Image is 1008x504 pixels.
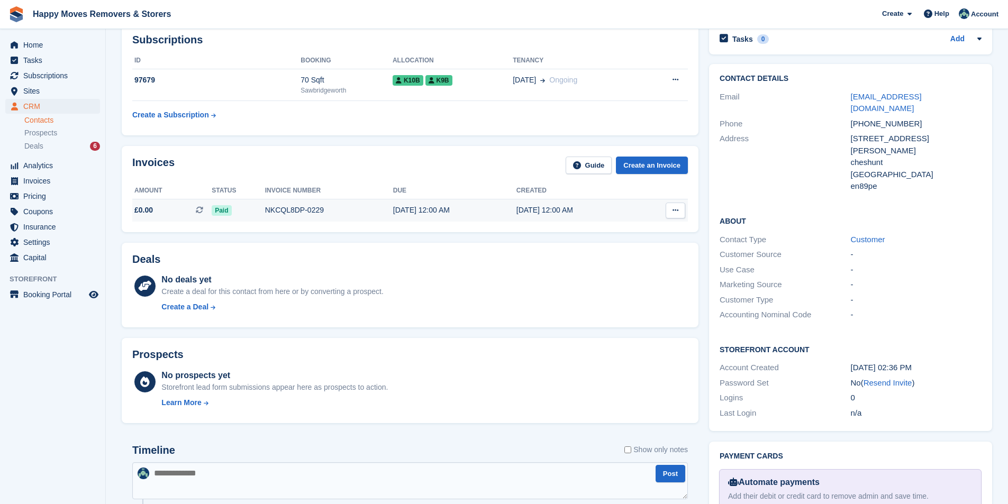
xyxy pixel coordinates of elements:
[23,173,87,188] span: Invoices
[24,141,43,151] span: Deals
[132,349,184,361] h2: Prospects
[90,142,100,151] div: 6
[851,133,982,157] div: [STREET_ADDRESS][PERSON_NAME]
[5,250,100,265] a: menu
[864,378,912,387] a: Resend Invite
[5,99,100,114] a: menu
[851,180,982,193] div: en89pe
[161,301,208,313] div: Create a Deal
[8,6,24,22] img: stora-icon-8386f47178a22dfd0bd8f6a31ec36ba5ce8667c1dd55bd0f319d3a0aa187defe.svg
[5,287,100,302] a: menu
[566,157,612,174] a: Guide
[624,444,631,455] input: Show only notes
[720,234,850,246] div: Contact Type
[851,392,982,404] div: 0
[24,141,100,152] a: Deals 6
[720,294,850,306] div: Customer Type
[728,491,973,502] div: Add their debit or credit card to remove admin and save time.
[5,53,100,68] a: menu
[132,75,301,86] div: 97679
[132,109,209,121] div: Create a Subscription
[87,288,100,301] a: Preview store
[720,133,850,193] div: Address
[5,68,100,83] a: menu
[132,157,175,174] h2: Invoices
[728,476,973,489] div: Automate payments
[23,99,87,114] span: CRM
[23,235,87,250] span: Settings
[720,407,850,419] div: Last Login
[23,158,87,173] span: Analytics
[851,279,982,291] div: -
[24,127,100,139] a: Prospects
[161,286,383,297] div: Create a deal for this contact from here or by converting a prospect.
[132,52,301,69] th: ID
[161,397,388,408] a: Learn More
[161,273,383,286] div: No deals yet
[720,392,850,404] div: Logins
[971,9,998,20] span: Account
[23,287,87,302] span: Booking Portal
[393,75,423,86] span: K10B
[23,53,87,68] span: Tasks
[212,205,231,216] span: Paid
[5,204,100,219] a: menu
[212,182,265,199] th: Status
[23,189,87,204] span: Pricing
[757,34,769,44] div: 0
[265,182,393,199] th: Invoice number
[393,182,516,199] th: Due
[161,369,388,382] div: No prospects yet
[24,128,57,138] span: Prospects
[720,91,850,115] div: Email
[656,465,685,482] button: Post
[861,378,915,387] span: ( )
[851,92,922,113] a: [EMAIL_ADDRESS][DOMAIN_NAME]
[29,5,175,23] a: Happy Moves Removers & Storers
[132,105,216,125] a: Create a Subscription
[134,205,153,216] span: £0.00
[132,182,212,199] th: Amount
[720,344,982,354] h2: Storefront Account
[132,444,175,456] h2: Timeline
[161,382,388,393] div: Storefront lead form submissions appear here as prospects to action.
[720,215,982,226] h2: About
[851,362,982,374] div: [DATE] 02:36 PM
[720,309,850,321] div: Accounting Nominal Code
[516,205,640,216] div: [DATE] 12:00 AM
[5,158,100,173] a: menu
[549,76,577,84] span: Ongoing
[132,34,688,46] h2: Subscriptions
[5,235,100,250] a: menu
[851,118,982,130] div: [PHONE_NUMBER]
[132,253,160,265] h2: Deals
[5,189,100,204] a: menu
[720,75,982,83] h2: Contact Details
[950,33,965,45] a: Add
[301,75,393,86] div: 70 Sqft
[516,182,640,199] th: Created
[138,468,149,479] img: Admin
[161,397,201,408] div: Learn More
[720,362,850,374] div: Account Created
[23,84,87,98] span: Sites
[851,169,982,181] div: [GEOGRAPHIC_DATA]
[5,84,100,98] a: menu
[720,279,850,291] div: Marketing Source
[5,219,100,234] a: menu
[513,52,643,69] th: Tenancy
[161,301,383,313] a: Create a Deal
[10,274,105,285] span: Storefront
[720,118,850,130] div: Phone
[934,8,949,19] span: Help
[23,250,87,265] span: Capital
[959,8,969,19] img: Admin
[23,68,87,83] span: Subscriptions
[23,204,87,219] span: Coupons
[5,173,100,188] a: menu
[624,444,688,455] label: Show only notes
[616,157,688,174] a: Create an Invoice
[851,377,982,389] div: No
[23,219,87,234] span: Insurance
[851,235,885,244] a: Customer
